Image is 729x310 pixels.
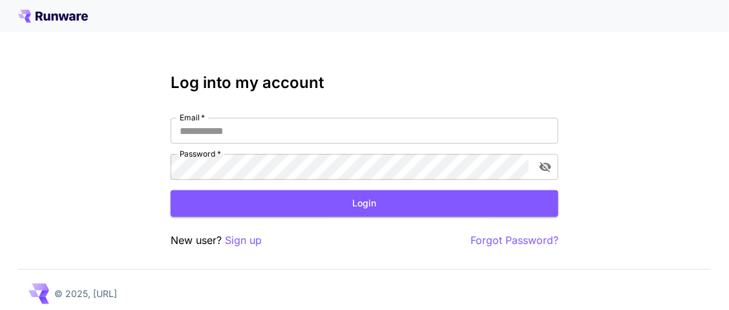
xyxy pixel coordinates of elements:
button: Sign up [225,232,262,249]
h3: Log into my account [171,74,558,92]
button: Login [171,190,558,217]
p: © 2025, [URL] [54,287,117,300]
p: New user? [171,232,262,249]
label: Email [180,112,205,123]
button: Forgot Password? [470,232,558,249]
label: Password [180,148,221,159]
button: toggle password visibility [534,155,557,179]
